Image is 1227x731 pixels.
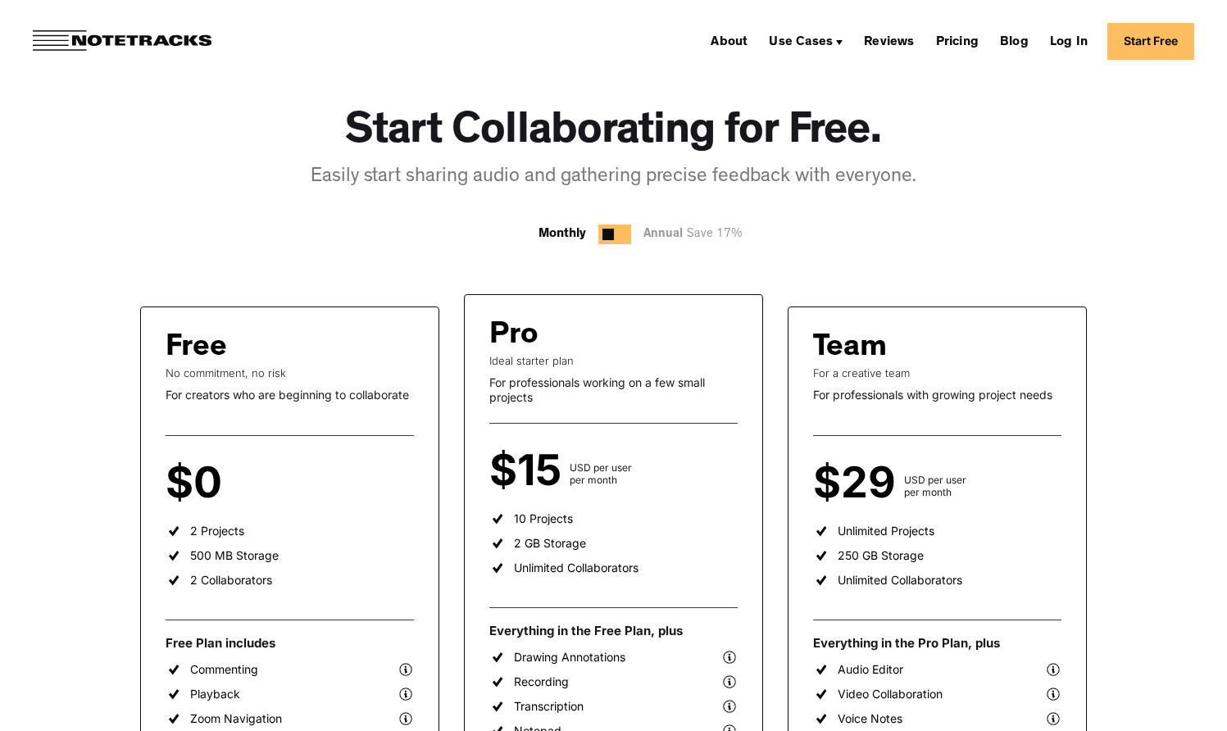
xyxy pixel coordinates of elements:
[813,388,1061,402] div: For professionals with growing project needs
[190,687,240,701] div: Playback
[993,28,1035,54] a: Blog
[762,28,849,54] div: Use Cases
[570,461,632,486] div: USD per user per month
[514,650,625,665] div: Drawing Annotations
[813,635,1061,652] div: Everything in the Pro Plan, plus
[190,711,282,726] div: Zoom Navigation
[1107,23,1194,60] a: Start Free
[489,320,539,354] div: Pro
[929,28,985,54] a: Pricing
[190,573,272,588] div: 2 Collaborators
[838,548,924,563] div: 250 GB Storage
[489,623,738,639] div: Everything in the Free Plan, plus
[190,524,244,538] div: 2 Projects
[166,388,414,402] div: For creators who are beginning to collaborate
[345,107,882,161] h1: Start Collaborating for Free.
[838,711,902,726] div: Voice Notes
[514,674,569,689] div: Recording
[683,229,743,241] span: Save 17%
[838,687,943,701] div: Video Collaboration
[190,662,258,677] div: Commenting
[813,469,904,498] div: $29
[190,548,279,563] div: 500 MB Storage
[838,662,903,677] div: Audio Editor
[904,474,966,498] div: USD per user per month
[489,375,738,404] div: For professionals working on a few small projects
[166,635,414,652] div: Free Plan includes
[857,28,920,54] a: Reviews
[489,354,738,367] div: Ideal starter plan
[166,469,230,498] div: $0
[838,524,934,538] div: Unlimited Projects
[539,225,586,244] div: Monthly
[643,225,751,245] div: Annual
[489,456,570,486] div: $15
[514,699,584,714] div: Transcription
[813,332,887,366] div: Team
[838,573,962,588] div: Unlimited Collaborators
[311,164,916,192] div: Easily start sharing audio and gathering precise feedback with everyone.
[514,536,586,551] div: 2 GB Storage
[514,511,573,526] div: 10 Projects
[704,28,754,54] a: About
[813,366,1061,379] div: For a creative team
[514,561,638,575] div: Unlimited Collaborators
[166,366,414,379] div: No commitment, no risk
[230,474,278,498] div: per user per month
[166,332,227,366] div: Free
[1043,28,1094,54] a: Log In
[769,36,833,49] div: Use Cases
